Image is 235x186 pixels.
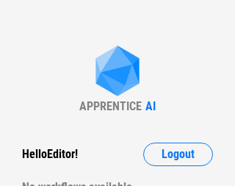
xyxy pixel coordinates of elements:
[162,149,195,160] span: Logout
[88,46,147,99] img: Apprentice AI
[79,99,142,113] div: APPRENTICE
[22,143,78,166] div: Hello Editor !
[145,99,156,113] div: AI
[143,143,213,166] button: Logout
